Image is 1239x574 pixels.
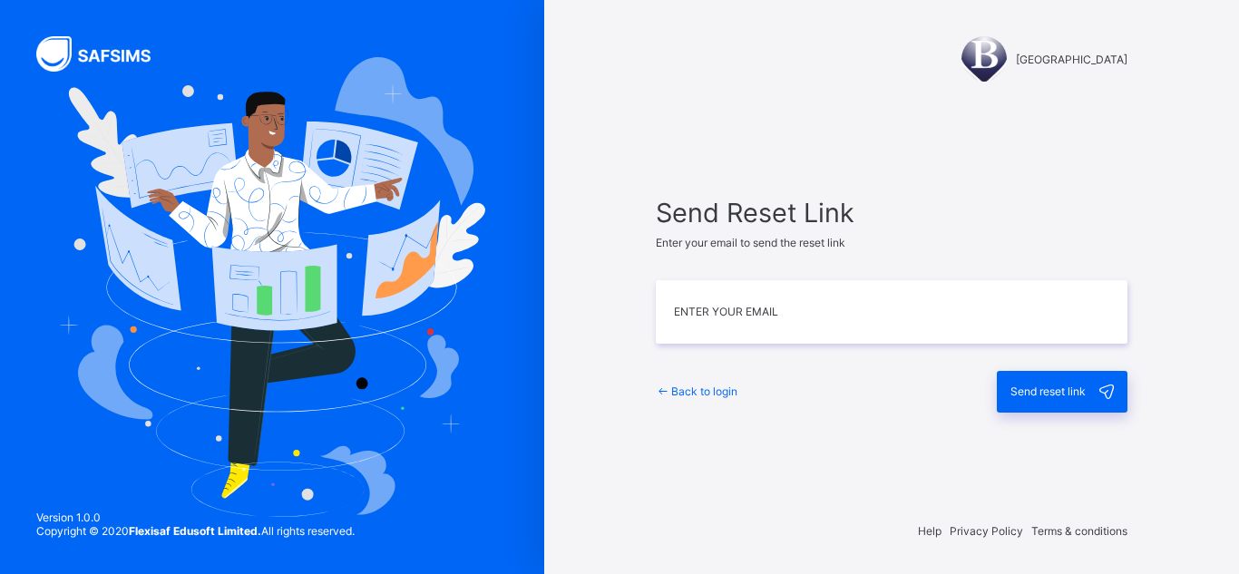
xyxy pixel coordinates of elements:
[1010,384,1086,398] span: Send reset link
[671,384,737,398] span: Back to login
[656,384,737,398] a: Back to login
[59,57,486,516] img: Hero Image
[129,524,261,538] strong: Flexisaf Edusoft Limited.
[1016,53,1127,66] span: [GEOGRAPHIC_DATA]
[918,524,941,538] span: Help
[656,197,1127,229] span: Send Reset Link
[36,511,355,524] span: Version 1.0.0
[36,524,355,538] span: Copyright © 2020 All rights reserved.
[961,36,1007,82] img: BRIDGE HOUSE COLLEGE
[36,36,172,72] img: SAFSIMS Logo
[656,236,845,249] span: Enter your email to send the reset link
[1031,524,1127,538] span: Terms & conditions
[950,524,1023,538] span: Privacy Policy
